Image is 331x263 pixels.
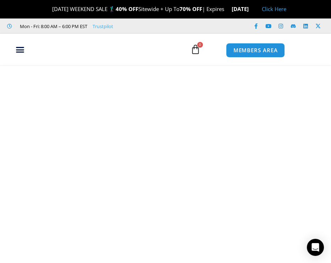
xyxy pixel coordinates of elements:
strong: [DATE] [232,5,255,12]
div: Open Intercom Messenger [307,239,324,256]
span: 0 [197,42,203,48]
a: MEMBERS AREA [226,43,285,58]
span: MEMBERS AREA [233,48,278,53]
span: Mon - Fri: 8:00 AM – 6:00 PM EST [18,22,87,31]
img: 🎉 [46,6,52,12]
strong: 70% OFF [180,5,202,12]
span: [DATE] WEEKEND SALE 🏌️‍♂️ Sitewide + Up To | Expires [45,5,232,12]
strong: 40% OFF [116,5,138,12]
a: Trustpilot [93,22,113,31]
a: Click Here [262,5,286,12]
img: ⌛ [225,6,230,12]
div: Menu Toggle [4,43,36,57]
img: LogoAI | Affordable Indicators – NinjaTrader [44,37,120,62]
a: 0 [180,39,211,60]
img: 🏭 [249,6,254,12]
